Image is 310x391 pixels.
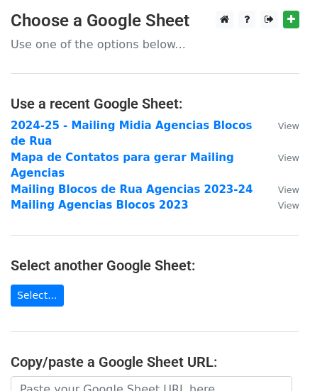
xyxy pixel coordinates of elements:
small: View [278,200,299,211]
a: Mapa de Contatos para gerar Mailing Agencias [11,151,234,180]
small: View [278,185,299,195]
p: Use one of the options below... [11,37,299,52]
a: Mailing Blocos de Rua Agencias 2023-24 [11,183,253,196]
h4: Copy/paste a Google Sheet URL: [11,353,299,370]
h4: Select another Google Sheet: [11,257,299,274]
a: Select... [11,285,64,307]
a: 2024-25 - Mailing Midia Agencias Blocos de Rua [11,119,252,148]
a: View [264,151,299,164]
a: Mailing Agencias Blocos 2023 [11,199,189,211]
small: View [278,121,299,131]
a: View [264,199,299,211]
h3: Choose a Google Sheet [11,11,299,31]
small: View [278,153,299,163]
a: View [264,119,299,132]
h4: Use a recent Google Sheet: [11,95,299,112]
a: View [264,183,299,196]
